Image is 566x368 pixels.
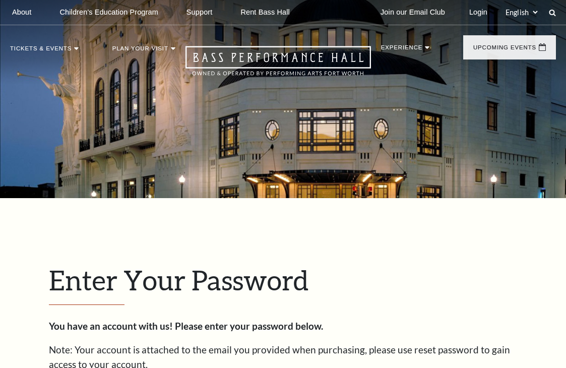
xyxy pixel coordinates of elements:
strong: You have an account with us! [49,320,173,332]
p: Support [186,8,213,17]
select: Select: [504,8,539,17]
p: Tickets & Events [10,46,72,57]
p: Upcoming Events [473,45,536,56]
p: About [12,8,31,17]
p: Children's Education Program [59,8,158,17]
strong: Please enter your password below. [175,320,323,332]
span: Enter Your Password [49,264,308,296]
p: Plan Your Visit [112,46,168,57]
p: Rent Bass Hall [240,8,290,17]
p: Experience [381,45,423,56]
